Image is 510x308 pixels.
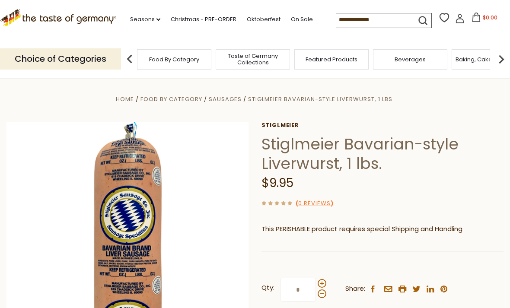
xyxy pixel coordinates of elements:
span: $9.95 [261,175,293,191]
a: Taste of Germany Collections [218,53,287,66]
a: Food By Category [140,95,202,103]
span: Share: [345,283,365,294]
a: 0 Reviews [298,199,331,208]
img: next arrow [493,51,510,68]
a: Stiglmeier Bavarian-style Liverwurst, 1 lbs. [248,95,394,103]
a: On Sale [291,15,313,24]
li: We will ship this product in heat-protective packaging and ice. [269,241,504,252]
a: Stiglmeier [261,122,504,129]
a: Seasons [130,15,160,24]
a: Sausages [209,95,242,103]
a: Home [116,95,134,103]
a: Beverages [395,56,426,63]
a: Christmas - PRE-ORDER [171,15,236,24]
a: Oktoberfest [247,15,280,24]
a: Featured Products [306,56,357,63]
h1: Stiglmeier Bavarian-style Liverwurst, 1 lbs. [261,134,504,173]
input: Qty: [280,278,316,302]
a: Food By Category [149,56,199,63]
strong: Qty: [261,283,274,293]
span: $0.00 [483,14,497,21]
img: previous arrow [121,51,138,68]
span: ( ) [296,199,333,207]
p: This PERISHABLE product requires special Shipping and Handling [261,224,504,235]
button: $0.00 [466,13,503,25]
